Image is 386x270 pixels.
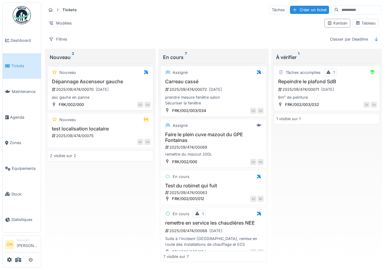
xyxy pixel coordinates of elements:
div: 2025/09/474/00071 [278,86,377,93]
div: Kanban [327,20,348,26]
sup: 7 [185,54,187,61]
div: 6m² de peinture [276,94,377,100]
span: Agenda [10,114,38,120]
div: Filtres [46,35,70,44]
div: Nouveau [59,70,76,75]
div: CA [250,108,256,114]
div: FRK/002/003/032 [285,102,319,107]
div: CA [137,102,143,108]
div: remettre du mazout 200L [163,151,264,157]
div: 2025/09/474/00063 [165,190,264,196]
div: AE [137,139,143,145]
div: AZ [250,196,256,202]
div: BC [258,196,264,202]
div: Classer par Deadline [327,35,371,44]
div: FRK/002/005/054 [172,249,206,255]
div: CA [258,108,264,114]
a: Équipements [3,156,41,181]
sup: 2 [72,54,74,61]
div: CA [145,102,151,108]
div: À vérifier [276,54,377,61]
h3: Faire le plein cuve mazout du GPE Fontainas [163,132,264,143]
span: Zones [10,140,38,146]
div: 1 visible sur 1 [276,116,301,122]
div: [DATE] [209,228,222,234]
div: CA [258,159,264,165]
div: FRK/002/000 [172,159,197,165]
li: [PERSON_NAME] [17,238,38,251]
div: 1 [202,211,204,217]
a: Agenda [3,104,41,130]
div: CA [258,249,264,255]
a: Tickets [3,53,41,79]
div: FRK/002/003/034 [172,108,206,114]
li: ON [5,240,14,249]
a: Maintenance [3,79,41,104]
div: 2025/09/474/00068 [165,227,264,235]
div: 7 visible sur 7 [163,254,189,259]
div: Nouveau [50,54,151,61]
h3: Test du robinet qui fuit [163,183,264,189]
div: Tâches accomplies [286,70,321,75]
span: Tickets [11,63,38,69]
a: ON Manager[PERSON_NAME] [5,238,38,252]
sup: 1 [298,54,299,61]
div: 1 [333,70,335,75]
div: asc gauhe en panne [50,94,151,100]
div: En cours [173,174,189,179]
div: Tableau [355,20,376,26]
div: Modèles [46,19,75,28]
span: Équipements [12,166,38,171]
div: 2025/09/474/00075 [51,133,151,139]
div: CA [371,102,377,108]
a: Statistiques [3,207,41,233]
h3: Repeindre le plafond SdB [276,79,377,84]
div: Assigné [173,123,188,128]
div: 2025/09/474/00069 [165,144,264,150]
div: Suite à l'incident [GEOGRAPHIC_DATA], remise en route des installations de chauffage et ECS [163,236,264,247]
div: Nouveau [59,117,76,123]
img: Badge_color-CXgf-gQk.svg [13,6,31,24]
a: Dashboard [3,28,41,53]
div: Tâches [269,5,288,14]
div: CA [145,139,151,145]
div: 2025/09/474/00072 [165,86,264,93]
div: Créer un ticket [290,6,329,14]
span: Stock [11,191,38,197]
div: Assigné [173,70,188,75]
a: Zones [3,130,41,156]
span: Dashboard [11,38,38,43]
div: [DATE] [209,87,222,92]
div: [DATE] [96,87,109,92]
h3: Dépannage Ascenseur gauche [50,79,151,84]
div: FRK/002/001/012 [172,196,204,202]
h3: Carreau cassé [163,79,264,84]
div: Manager [17,238,38,242]
h3: test localisation locataire [50,126,151,132]
a: Stock [3,181,41,207]
div: 2 visible sur 2 [50,153,76,159]
div: 2025/09/474/00070 [51,86,151,93]
div: [DATE] [321,87,334,92]
div: En cours [163,54,264,61]
h3: remettre en service les chaudières NEE [163,220,264,226]
span: Statistiques [11,217,38,222]
div: CA [250,249,256,255]
div: CA [364,102,370,108]
strong: Tickets [60,7,79,13]
div: prendre mesure fenêtre salon Sécuriser la fenêtre [163,94,264,106]
div: FRK/002/000 [59,102,84,107]
div: En cours [173,211,189,217]
div: CA [250,159,256,165]
span: Maintenance [12,89,38,94]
